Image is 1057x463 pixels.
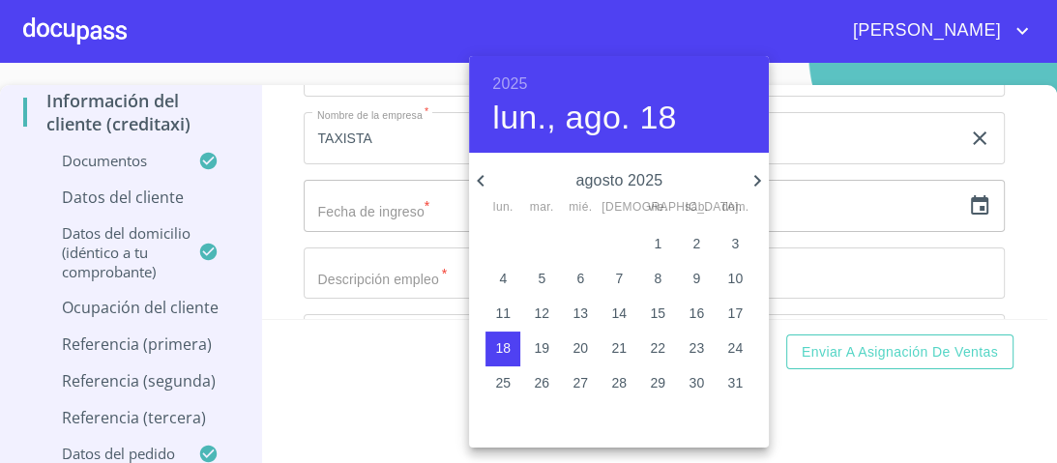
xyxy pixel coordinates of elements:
button: 24 [718,332,752,366]
p: 11 [495,304,511,323]
button: 29 [640,366,675,401]
p: 6 [576,269,584,288]
button: 11 [485,297,520,332]
button: 19 [524,332,559,366]
button: 23 [679,332,714,366]
button: 9 [679,262,714,297]
button: 31 [718,366,752,401]
button: 3 [718,227,752,262]
p: 14 [611,304,627,323]
p: 29 [650,373,665,392]
p: 24 [727,338,743,358]
button: 2025 [492,71,527,98]
p: 15 [650,304,665,323]
p: 8 [654,269,661,288]
p: 20 [573,338,588,358]
button: 21 [602,332,636,366]
p: 4 [499,269,507,288]
p: 1 [654,234,661,253]
span: mié. [563,198,598,217]
button: 15 [640,297,675,332]
p: 30 [689,373,704,392]
p: 2 [692,234,700,253]
p: 3 [731,234,739,253]
button: 8 [640,262,675,297]
button: 10 [718,262,752,297]
p: 16 [689,304,704,323]
button: 1 [640,227,675,262]
button: 7 [602,262,636,297]
p: 25 [495,373,511,392]
p: 17 [727,304,743,323]
p: 21 [611,338,627,358]
button: lun., ago. 18 [492,98,676,138]
p: 19 [534,338,549,358]
button: 12 [524,297,559,332]
span: mar. [524,198,559,217]
p: 10 [727,269,743,288]
button: 26 [524,366,559,401]
p: 27 [573,373,588,392]
button: 13 [563,297,598,332]
button: 25 [485,366,520,401]
button: 22 [640,332,675,366]
span: dom. [718,198,752,217]
p: 9 [692,269,700,288]
button: 27 [563,366,598,401]
p: agosto 2025 [492,169,746,192]
p: 12 [534,304,549,323]
p: 28 [611,373,627,392]
button: 16 [679,297,714,332]
p: 23 [689,338,704,358]
button: 17 [718,297,752,332]
p: 22 [650,338,665,358]
button: 30 [679,366,714,401]
button: 2 [679,227,714,262]
span: [DEMOGRAPHIC_DATA]. [602,198,636,217]
span: lun. [485,198,520,217]
p: 7 [615,269,623,288]
button: 28 [602,366,636,401]
span: vie. [640,198,675,217]
p: 18 [495,338,511,358]
button: 4 [485,262,520,297]
button: 20 [563,332,598,366]
button: 14 [602,297,636,332]
p: 5 [538,269,545,288]
button: 18 [485,332,520,366]
span: sáb. [679,198,714,217]
button: 5 [524,262,559,297]
button: 6 [563,262,598,297]
p: 26 [534,373,549,392]
p: 13 [573,304,588,323]
p: 31 [727,373,743,392]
